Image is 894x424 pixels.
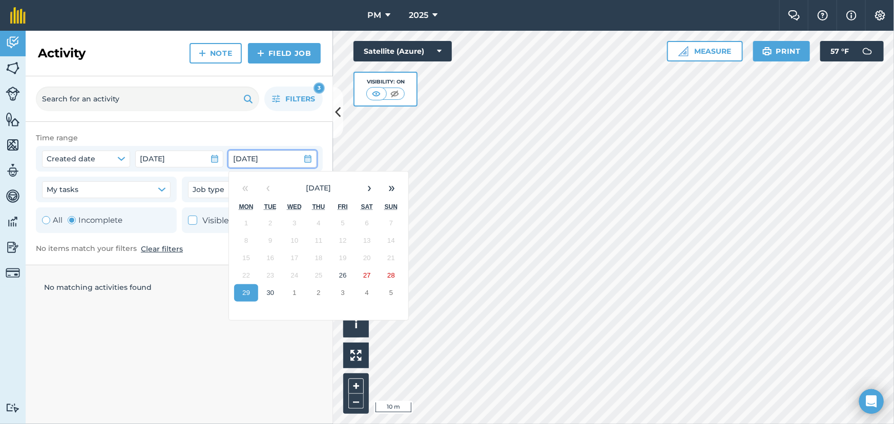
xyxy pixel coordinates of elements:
[242,254,250,262] abbr: September 15, 2025
[339,254,347,262] abbr: September 19, 2025
[258,215,282,232] button: September 2, 2025
[678,46,689,56] img: Ruler icon
[363,271,371,279] abbr: September 27, 2025
[293,219,296,227] abbr: September 3, 2025
[234,249,258,267] button: September 15, 2025
[381,177,403,199] button: »
[388,89,401,99] img: svg+xml;base64,PHN2ZyB4bWxucz0iaHR0cDovL3d3dy53My5vcmcvMjAwMC9zdmciIHdpZHRoPSI1MCIgaGVpZ2h0PSI0MC...
[366,78,405,86] div: Visibility: On
[355,232,379,249] button: September 13, 2025
[242,271,250,279] abbr: September 22, 2025
[363,254,371,262] abbr: September 20, 2025
[282,232,306,249] button: September 10, 2025
[282,267,306,284] button: September 24, 2025
[348,378,364,394] button: +
[266,271,274,279] abbr: September 23, 2025
[358,177,381,199] button: ›
[348,394,364,409] button: –
[339,237,347,244] abbr: September 12, 2025
[243,93,253,105] img: svg+xml;base64,PHN2ZyB4bWxucz0iaHR0cDovL3d3dy53My5vcmcvMjAwMC9zdmciIHdpZHRoPSIxOSIgaGVpZ2h0PSIyNC...
[370,89,383,99] img: svg+xml;base64,PHN2ZyB4bWxucz0iaHR0cDovL3d3dy53My5vcmcvMjAwMC9zdmciIHdpZHRoPSI1MCIgaGVpZ2h0PSI0MC...
[239,203,254,210] abbr: Monday
[306,232,330,249] button: September 11, 2025
[306,183,331,193] span: [DATE]
[315,237,323,244] abbr: September 11, 2025
[409,9,428,22] span: 2025
[343,312,369,337] button: Attributions
[365,289,369,296] abbr: October 4, 2025
[389,289,393,296] abbr: October 5, 2025
[317,289,320,296] abbr: October 2, 2025
[313,203,325,210] abbr: Thursday
[234,177,257,199] button: «
[258,249,282,267] button: September 16, 2025
[857,41,878,61] img: svg+xml;base64,PD94bWwgdmVyc2lvbj0iMS4wIiBlbmNvZGluZz0idXRmLTgiPz4KPCEtLSBHZW5lcmF0b3I6IEFkb2JlIE...
[266,289,274,296] abbr: September 30, 2025
[266,254,274,262] abbr: September 16, 2025
[257,177,279,199] button: ‹
[315,254,323,262] abbr: September 18, 2025
[379,267,403,284] button: September 28, 2025
[341,219,344,227] abbr: September 5, 2025
[293,289,296,296] abbr: October 1, 2025
[258,267,282,284] button: September 23, 2025
[379,215,403,232] button: September 7, 2025
[242,289,250,296] abbr: September 29, 2025
[355,249,379,267] button: September 20, 2025
[389,219,393,227] abbr: September 7, 2025
[331,284,355,302] button: October 3, 2025
[331,249,355,267] button: September 19, 2025
[350,350,362,361] img: Four arrows, one pointing top left, one top right, one bottom right and the last bottom left
[290,271,298,279] abbr: September 24, 2025
[244,237,248,244] abbr: September 8, 2025
[788,10,800,20] img: Two speech bubbles overlapping with the left bubble in the forefront
[244,219,248,227] abbr: September 1, 2025
[355,318,358,331] span: i
[355,267,379,284] button: September 27, 2025
[387,271,395,279] abbr: September 28, 2025
[846,9,857,22] img: svg+xml;base64,PHN2ZyB4bWxucz0iaHR0cDovL3d3dy53My5vcmcvMjAwMC9zdmciIHdpZHRoPSIxNyIgaGVpZ2h0PSIxNy...
[315,271,323,279] abbr: September 25, 2025
[282,215,306,232] button: September 3, 2025
[234,267,258,284] button: September 22, 2025
[338,203,347,210] abbr: Friday
[830,41,849,61] span: 57 ° F
[859,389,884,414] div: Open Intercom Messenger
[268,219,272,227] abbr: September 2, 2025
[817,10,829,20] img: A question mark icon
[762,45,772,57] img: svg+xml;base64,PHN2ZyB4bWxucz0iaHR0cDovL3d3dy53My5vcmcvMjAwMC9zdmciIHdpZHRoPSIxOSIgaGVpZ2h0PSIyNC...
[282,284,306,302] button: October 1, 2025
[287,203,302,210] abbr: Wednesday
[279,177,358,199] button: [DATE]
[379,232,403,249] button: September 14, 2025
[379,249,403,267] button: September 21, 2025
[339,271,347,279] abbr: September 26, 2025
[667,41,743,61] button: Measure
[355,284,379,302] button: October 4, 2025
[387,237,395,244] abbr: September 14, 2025
[306,284,330,302] button: October 2, 2025
[361,203,373,210] abbr: Saturday
[385,203,398,210] abbr: Sunday
[341,289,344,296] abbr: October 3, 2025
[365,219,369,227] abbr: September 6, 2025
[874,10,886,20] img: A cog icon
[379,284,403,302] button: October 5, 2025
[387,254,395,262] abbr: September 21, 2025
[234,284,258,302] button: September 29, 2025
[306,249,330,267] button: September 18, 2025
[363,237,371,244] abbr: September 13, 2025
[258,284,282,302] button: September 30, 2025
[306,267,330,284] button: September 25, 2025
[753,41,810,61] button: Print
[355,215,379,232] button: September 6, 2025
[234,215,258,232] button: September 1, 2025
[10,7,26,24] img: fieldmargin Logo
[306,215,330,232] button: September 4, 2025
[367,9,381,22] span: PM
[331,267,355,284] button: September 26, 2025
[282,249,306,267] button: September 17, 2025
[290,237,298,244] abbr: September 10, 2025
[264,203,277,210] abbr: Tuesday
[331,215,355,232] button: September 5, 2025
